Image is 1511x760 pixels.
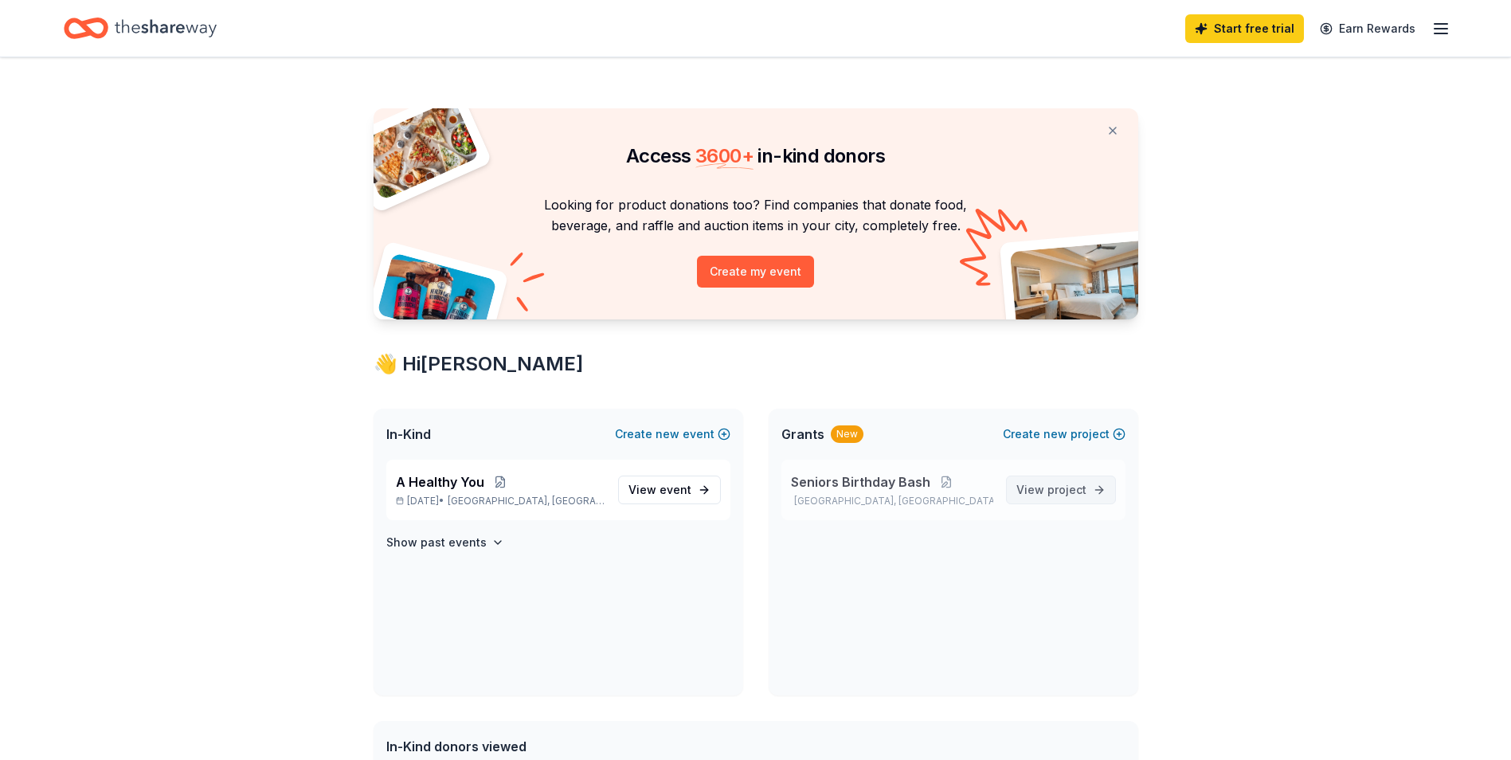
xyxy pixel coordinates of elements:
button: Createnewproject [1003,425,1125,444]
h4: Show past events [386,533,487,552]
p: [GEOGRAPHIC_DATA], [GEOGRAPHIC_DATA] [791,495,993,507]
p: Looking for product donations too? Find companies that donate food, beverage, and raffle and auct... [393,194,1119,237]
span: Grants [781,425,824,444]
div: 👋 Hi [PERSON_NAME] [374,351,1138,377]
button: Show past events [386,533,504,552]
a: View project [1006,476,1116,504]
p: [DATE] • [396,495,605,507]
span: View [628,480,691,499]
span: 3600 + [695,144,754,167]
button: Create my event [697,256,814,288]
a: Home [64,10,217,47]
span: project [1047,483,1086,496]
a: Earn Rewards [1310,14,1425,43]
span: new [656,425,679,444]
span: Seniors Birthday Bash [791,472,930,492]
button: Createnewevent [615,425,730,444]
span: A Healthy You [396,472,484,492]
div: New [831,425,863,443]
div: In-Kind donors viewed [386,737,708,756]
img: Pizza [355,99,480,201]
span: In-Kind [386,425,431,444]
a: View event [618,476,721,504]
span: Access in-kind donors [626,144,885,167]
a: Start free trial [1185,14,1304,43]
span: View [1016,480,1086,499]
img: Curvy arrow [827,272,906,331]
span: event [660,483,691,496]
span: new [1043,425,1067,444]
span: [GEOGRAPHIC_DATA], [GEOGRAPHIC_DATA] [448,495,605,507]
